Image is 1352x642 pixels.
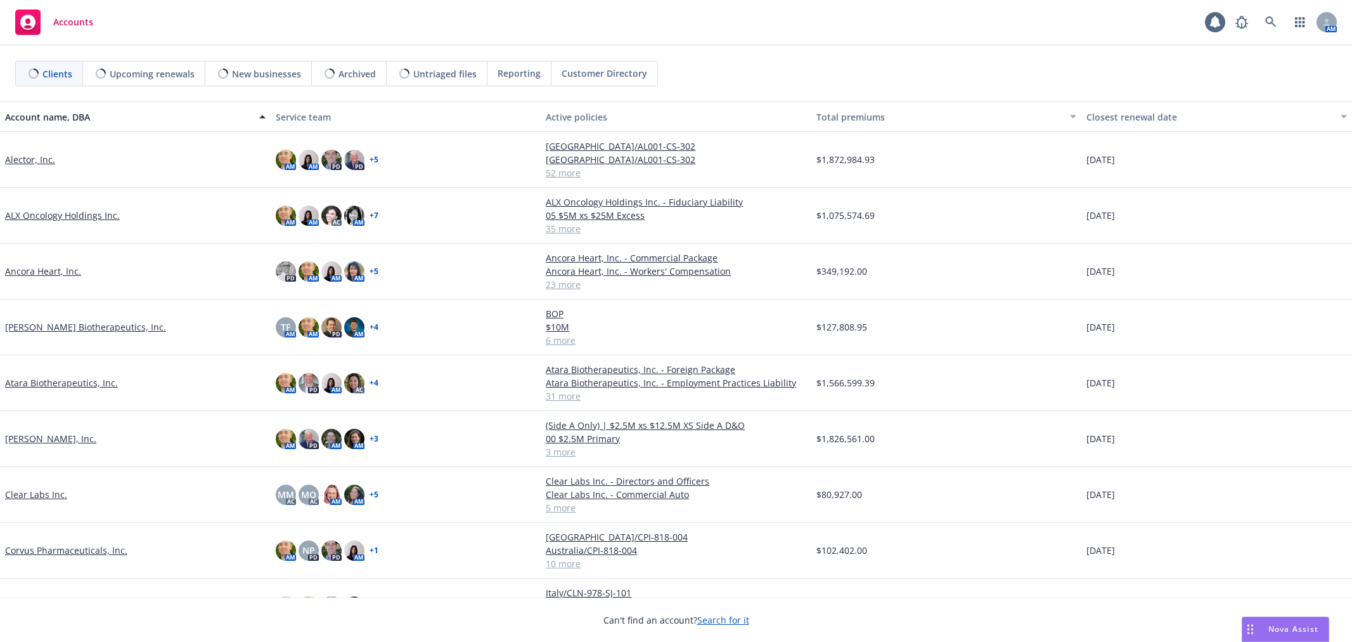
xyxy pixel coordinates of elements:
[1086,265,1115,278] span: [DATE]
[546,419,806,432] a: (Side A Only) | $2.5M xs $12.5M XS Side A D&O
[344,150,364,170] img: photo
[546,376,806,390] a: Atara Biotherapeutics, Inc. - Employment Practices Liability
[816,209,875,222] span: $1,075,574.69
[1086,320,1115,334] span: [DATE]
[321,429,342,449] img: photo
[546,390,806,403] a: 31 more
[276,429,296,449] img: photo
[546,445,806,459] a: 3 more
[370,547,378,554] a: + 1
[5,265,81,278] a: Ancora Heart, Inc.
[344,317,364,337] img: photo
[546,557,806,570] a: 10 more
[816,488,862,501] span: $80,927.00
[344,485,364,505] img: photo
[5,488,67,501] a: Clear Labs Inc.
[546,488,806,501] a: Clear Labs Inc. - Commercial Auto
[1086,544,1115,557] span: [DATE]
[1242,617,1258,641] div: Drag to move
[370,212,378,219] a: + 7
[338,67,376,81] span: Archived
[562,67,647,80] span: Customer Directory
[546,140,806,153] a: [GEOGRAPHIC_DATA]/AL001-CS-302
[278,488,294,501] span: MM
[344,540,364,561] img: photo
[1086,488,1115,501] span: [DATE]
[1086,376,1115,390] span: [DATE]
[1287,10,1313,35] a: Switch app
[321,540,342,561] img: photo
[546,307,806,320] a: BOP
[299,596,319,617] img: photo
[546,544,806,557] a: Australia/CPI-818-004
[53,17,93,27] span: Accounts
[232,67,301,81] span: New businesses
[370,491,378,499] a: + 5
[344,373,364,393] img: photo
[370,435,378,443] a: + 3
[321,596,342,617] img: photo
[816,376,875,390] span: $1,566,599.39
[299,429,319,449] img: photo
[321,373,342,393] img: photo
[1086,153,1115,166] span: [DATE]
[546,432,806,445] a: 00 $2.5M Primary
[276,110,536,124] div: Service team
[321,317,342,337] img: photo
[321,150,342,170] img: photo
[1086,432,1115,445] span: [DATE]
[344,429,364,449] img: photo
[5,432,96,445] a: [PERSON_NAME], Inc.
[370,379,378,387] a: + 4
[281,320,290,334] span: TF
[546,475,806,488] a: Clear Labs Inc. - Directors and Officers
[546,209,806,222] a: 05 $5M xs $25M Excess
[370,156,378,164] a: + 5
[546,334,806,347] a: 6 more
[5,153,55,166] a: Alector, Inc.
[546,166,806,180] a: 52 more
[344,206,364,226] img: photo
[697,614,749,626] a: Search for it
[1086,209,1115,222] span: [DATE]
[816,320,867,334] span: $127,808.95
[370,324,378,331] a: + 4
[276,261,296,282] img: photo
[816,153,875,166] span: $1,872,984.93
[546,363,806,376] a: Atara Biotherapeutics, Inc. - Foreign Package
[276,540,296,561] img: photo
[546,501,806,514] a: 5 more
[811,102,1082,132] button: Total premiums
[299,317,319,337] img: photo
[42,67,72,81] span: Clients
[413,67,477,81] span: Untriaged files
[498,67,541,80] span: Reporting
[5,320,166,334] a: [PERSON_NAME] Biotherapeutics, Inc.
[603,613,749,627] span: Can't find an account?
[5,544,127,557] a: Corvus Pharmaceuticals, Inc.
[1268,624,1318,634] span: Nova Assist
[546,110,806,124] div: Active policies
[302,544,315,557] span: NP
[816,432,875,445] span: $1,826,561.00
[5,376,118,390] a: Atara Biotherapeutics, Inc.
[541,102,811,132] button: Active policies
[1258,10,1284,35] a: Search
[299,261,319,282] img: photo
[10,4,98,40] a: Accounts
[321,485,342,505] img: photo
[816,265,867,278] span: $349,192.00
[299,373,319,393] img: photo
[276,596,296,617] img: photo
[5,110,252,124] div: Account name, DBA
[321,261,342,282] img: photo
[546,586,806,599] a: Italy/CLN-978-SJ-101
[546,195,806,209] a: ALX Oncology Holdings Inc. - Fiduciary Liability
[276,373,296,393] img: photo
[344,596,364,617] img: photo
